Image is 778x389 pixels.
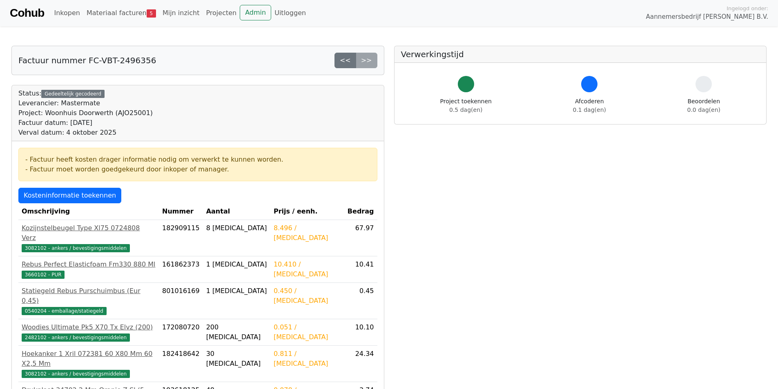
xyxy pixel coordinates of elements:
th: Omschrijving [18,203,159,220]
th: Bedrag [344,203,377,220]
span: 3660102 - PUR [22,271,65,279]
span: 2482102 - ankers / bevestigingsmiddelen [22,333,130,342]
div: Project toekennen [440,97,492,114]
span: 0.0 dag(en) [687,107,720,113]
th: Prijs / eenh. [270,203,344,220]
div: 8 [MEDICAL_DATA] [206,223,267,233]
td: 182909115 [159,220,203,256]
a: Uitloggen [271,5,309,21]
div: Leverancier: Mastermate [18,98,153,108]
td: 10.41 [344,256,377,283]
td: 10.10 [344,319,377,346]
div: Gedeeltelijk gecodeerd [41,90,105,98]
td: 172080720 [159,319,203,346]
a: << [334,53,356,68]
div: - Factuur heeft kosten drager informatie nodig om verwerkt te kunnen worden. [25,155,370,164]
td: 182418642 [159,346,203,382]
a: Cohub [10,3,44,23]
a: Admin [240,5,271,20]
div: Beoordelen [687,97,720,114]
div: Factuur datum: [DATE] [18,118,153,128]
a: Kosteninformatie toekennen [18,188,121,203]
h5: Verwerkingstijd [401,49,760,59]
td: 161862373 [159,256,203,283]
td: 0.45 [344,283,377,319]
a: Mijn inzicht [159,5,203,21]
div: - Factuur moet worden goedgekeurd door inkoper of manager. [25,164,370,174]
a: Hoekanker 1 Xril 072381 60 X80 Mm 60 X2,5 Mm3082102 - ankers / bevestigingsmiddelen [22,349,156,378]
a: Inkopen [51,5,83,21]
span: Aannemersbedrijf [PERSON_NAME] B.V. [646,12,768,22]
span: 5 [147,9,156,18]
div: 200 [MEDICAL_DATA] [206,322,267,342]
div: 1 [MEDICAL_DATA] [206,286,267,296]
td: 24.34 [344,346,377,382]
div: Status: [18,89,153,138]
div: 1 [MEDICAL_DATA] [206,260,267,269]
a: Statiegeld Rebus Purschuimbus (Eur 0,45)0540204 - emballage/statiegeld [22,286,156,316]
td: 801016169 [159,283,203,319]
span: Ingelogd onder: [727,4,768,12]
div: 30 [MEDICAL_DATA] [206,349,267,369]
div: Rebus Perfect Elasticfoam Fm330 880 Ml [22,260,156,269]
div: 0.051 / [MEDICAL_DATA] [274,322,341,342]
span: 0.5 dag(en) [449,107,482,113]
div: Woodies Ultimate Pk5 X70 Tx Elvz (200) [22,322,156,332]
span: 0.1 dag(en) [573,107,606,113]
div: 8.496 / [MEDICAL_DATA] [274,223,341,243]
th: Nummer [159,203,203,220]
div: Verval datum: 4 oktober 2025 [18,128,153,138]
div: Kozijnstelbeugel Type Xl75 0724808 Verz [22,223,156,243]
span: 0540204 - emballage/statiegeld [22,307,107,315]
span: 3082102 - ankers / bevestigingsmiddelen [22,370,130,378]
h5: Factuur nummer FC-VBT-2496356 [18,56,156,65]
div: Afcoderen [573,97,606,114]
div: 10.410 / [MEDICAL_DATA] [274,260,341,279]
a: Rebus Perfect Elasticfoam Fm330 880 Ml3660102 - PUR [22,260,156,279]
div: Hoekanker 1 Xril 072381 60 X80 Mm 60 X2,5 Mm [22,349,156,369]
a: Kozijnstelbeugel Type Xl75 0724808 Verz3082102 - ankers / bevestigingsmiddelen [22,223,156,253]
div: 0.450 / [MEDICAL_DATA] [274,286,341,306]
a: Materiaal facturen5 [83,5,159,21]
a: Woodies Ultimate Pk5 X70 Tx Elvz (200)2482102 - ankers / bevestigingsmiddelen [22,322,156,342]
span: 3082102 - ankers / bevestigingsmiddelen [22,244,130,252]
div: Statiegeld Rebus Purschuimbus (Eur 0,45) [22,286,156,306]
a: Projecten [203,5,240,21]
div: Project: Woonhuis Doorwerth (AJO25001) [18,108,153,118]
td: 67.97 [344,220,377,256]
div: 0.811 / [MEDICAL_DATA] [274,349,341,369]
th: Aantal [203,203,270,220]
